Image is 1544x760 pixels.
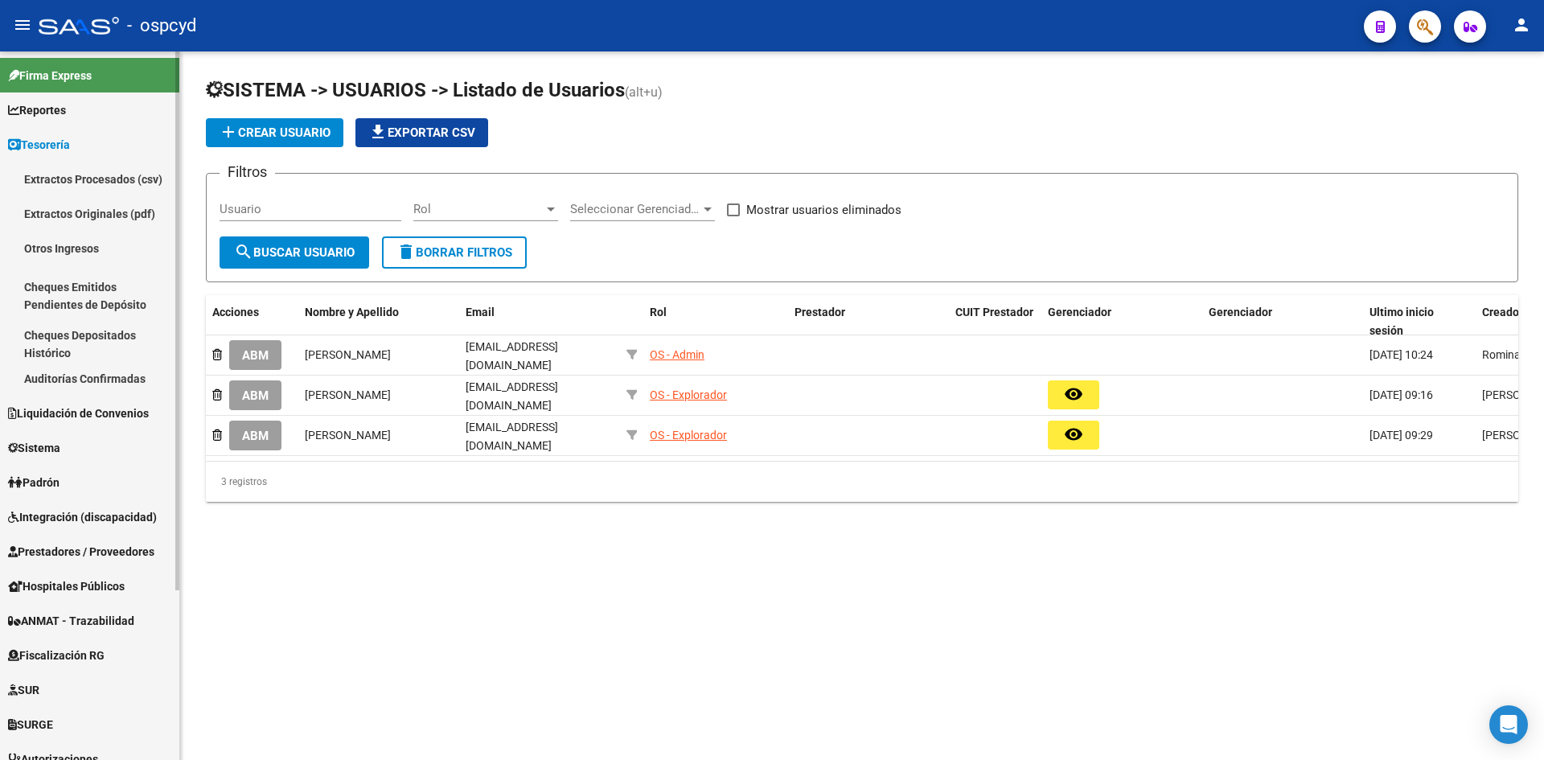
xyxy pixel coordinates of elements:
span: Fiscalización RG [8,647,105,664]
span: Tesorería [8,136,70,154]
span: [PERSON_NAME] [305,348,391,361]
span: SISTEMA -> USUARIOS -> Listado de Usuarios [206,79,625,101]
button: Exportar CSV [355,118,488,147]
button: ABM [229,421,281,450]
span: Prestador [795,306,845,318]
span: [DATE] 09:16 [1369,388,1433,401]
span: Exportar CSV [368,125,475,140]
span: ABM [242,348,269,363]
datatable-header-cell: Email [459,295,620,348]
span: ANMAT - Trazabilidad [8,612,134,630]
span: Ultimo inicio sesión [1369,306,1434,337]
datatable-header-cell: Nombre y Apellido [298,295,459,348]
div: OS - Admin [650,346,704,364]
span: [EMAIL_ADDRESS][DOMAIN_NAME] [466,421,558,452]
mat-icon: file_download [368,122,388,142]
span: Rol [650,306,667,318]
span: (alt+u) [625,84,663,100]
mat-icon: remove_red_eye [1064,425,1083,444]
span: [PERSON_NAME] [305,388,391,401]
span: [PERSON_NAME] [305,429,391,442]
button: Borrar Filtros [382,236,527,269]
span: [DATE] 09:29 [1369,429,1433,442]
span: Romina - [1482,348,1526,361]
mat-icon: menu [13,15,32,35]
mat-icon: person [1512,15,1531,35]
span: Rol [413,202,544,216]
datatable-header-cell: CUIT Prestador [949,295,1041,348]
span: Liquidación de Convenios [8,405,149,422]
h3: Filtros [220,161,275,183]
span: SUR [8,681,39,699]
span: Borrar Filtros [396,245,512,260]
span: [EMAIL_ADDRESS][DOMAIN_NAME] [466,380,558,412]
span: Mostrar usuarios eliminados [746,200,901,220]
span: Crear Usuario [219,125,331,140]
span: [EMAIL_ADDRESS][DOMAIN_NAME] [466,340,558,372]
mat-icon: delete [396,242,416,261]
span: Gerenciador [1209,306,1272,318]
button: Buscar Usuario [220,236,369,269]
span: ABM [242,429,269,443]
span: [DATE] 10:24 [1369,348,1433,361]
datatable-header-cell: Gerenciador [1041,295,1202,348]
span: CUIT Prestador [955,306,1033,318]
span: Buscar Usuario [234,245,355,260]
datatable-header-cell: Rol [643,295,788,348]
button: ABM [229,380,281,410]
span: Integración (discapacidad) [8,508,157,526]
span: Gerenciador [1048,306,1111,318]
span: Firma Express [8,67,92,84]
datatable-header-cell: Gerenciador [1202,295,1363,348]
span: Creado por [1482,306,1538,318]
span: Sistema [8,439,60,457]
div: OS - Explorador [650,426,727,445]
mat-icon: add [219,122,238,142]
span: Nombre y Apellido [305,306,399,318]
datatable-header-cell: Acciones [206,295,298,348]
span: Acciones [212,306,259,318]
span: Padrón [8,474,60,491]
span: Email [466,306,495,318]
div: Open Intercom Messenger [1489,705,1528,744]
datatable-header-cell: Ultimo inicio sesión [1363,295,1476,348]
span: Prestadores / Proveedores [8,543,154,561]
button: Crear Usuario [206,118,343,147]
span: ABM [242,388,269,403]
datatable-header-cell: Prestador [788,295,949,348]
span: SURGE [8,716,53,733]
div: OS - Explorador [650,386,727,405]
button: ABM [229,340,281,370]
mat-icon: search [234,242,253,261]
span: - ospcyd [127,8,196,43]
span: Hospitales Públicos [8,577,125,595]
span: Reportes [8,101,66,119]
div: 3 registros [206,462,1518,502]
mat-icon: remove_red_eye [1064,384,1083,404]
span: Seleccionar Gerenciador [570,202,700,216]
